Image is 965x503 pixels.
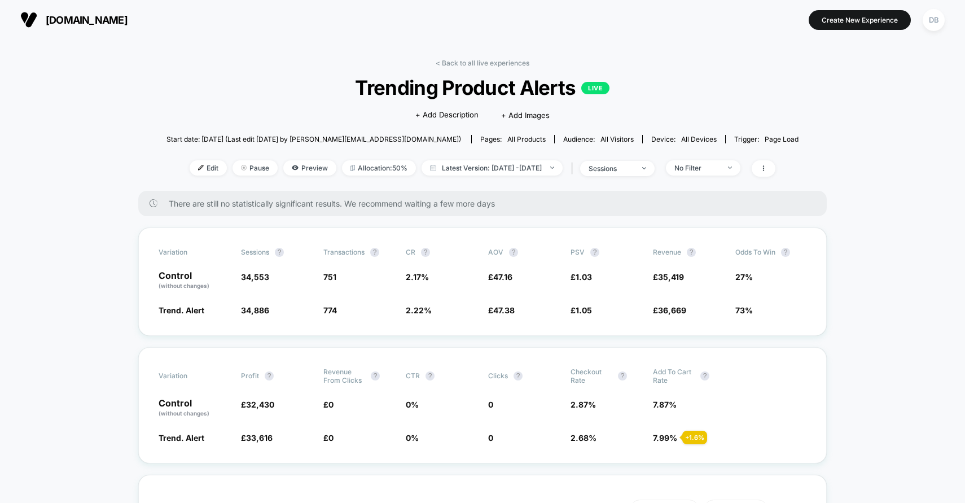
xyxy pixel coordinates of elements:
[415,110,479,121] span: + Add Description
[421,248,430,257] button: ?
[653,400,677,409] span: 7.87 %
[241,248,269,256] span: Sessions
[589,164,634,173] div: sessions
[509,248,518,257] button: ?
[507,135,546,143] span: all products
[658,305,686,315] span: 36,669
[198,165,204,170] img: edit
[159,248,221,257] span: Variation
[488,248,503,256] span: AOV
[735,272,753,282] span: 27%
[653,272,684,282] span: £
[328,433,334,443] span: 0
[426,371,435,380] button: ?
[430,165,436,170] img: calendar
[169,199,804,208] span: There are still no statistically significant results. We recommend waiting a few more days
[618,371,627,380] button: ?
[406,272,429,282] span: 2.17 %
[576,305,592,315] span: 1.05
[406,433,419,443] span: 0 %
[20,11,37,28] img: Visually logo
[687,248,696,257] button: ?
[241,305,269,315] span: 34,886
[919,8,948,32] button: DB
[563,135,634,143] div: Audience:
[246,433,273,443] span: 33,616
[17,11,131,29] button: [DOMAIN_NAME]
[190,160,227,176] span: Edit
[370,248,379,257] button: ?
[700,371,709,380] button: ?
[674,164,720,172] div: No Filter
[241,433,273,443] span: £
[246,400,274,409] span: 32,430
[550,167,554,169] img: end
[571,305,592,315] span: £
[681,135,717,143] span: all devices
[728,167,732,169] img: end
[735,248,797,257] span: Odds to Win
[600,135,634,143] span: All Visitors
[159,433,204,443] span: Trend. Alert
[323,400,334,409] span: £
[488,305,515,315] span: £
[658,272,684,282] span: 35,419
[198,76,767,99] span: Trending Product Alerts
[923,9,945,31] div: DB
[501,111,550,120] span: + Add Images
[488,371,508,380] span: Clicks
[342,160,416,176] span: Allocation: 50%
[642,135,725,143] span: Device:
[265,371,274,380] button: ?
[571,248,585,256] span: PSV
[159,399,230,418] p: Control
[275,248,284,257] button: ?
[514,371,523,380] button: ?
[159,410,209,417] span: (without changes)
[406,305,432,315] span: 2.22 %
[159,305,204,315] span: Trend. Alert
[653,433,677,443] span: 7.99 %
[571,433,596,443] span: 2.68 %
[590,248,599,257] button: ?
[46,14,128,26] span: [DOMAIN_NAME]
[406,400,419,409] span: 0 %
[406,371,420,380] span: CTR
[653,305,686,315] span: £
[436,59,529,67] a: < Back to all live experiences
[571,368,612,384] span: Checkout Rate
[283,160,336,176] span: Preview
[159,368,221,384] span: Variation
[166,135,461,143] span: Start date: [DATE] (Last edit [DATE] by [PERSON_NAME][EMAIL_ADDRESS][DOMAIN_NAME])
[734,135,799,143] div: Trigger:
[568,160,580,177] span: |
[159,282,209,289] span: (without changes)
[422,160,563,176] span: Latest Version: [DATE] - [DATE]
[323,368,365,384] span: Revenue From Clicks
[571,272,592,282] span: £
[488,433,493,443] span: 0
[323,272,336,282] span: 751
[241,400,274,409] span: £
[576,272,592,282] span: 1.03
[682,431,707,444] div: + 1.6 %
[488,272,512,282] span: £
[493,305,515,315] span: 47.38
[781,248,790,257] button: ?
[323,433,334,443] span: £
[159,271,230,290] p: Control
[735,305,753,315] span: 73%
[406,248,415,256] span: CR
[642,167,646,169] img: end
[571,400,596,409] span: 2.87 %
[241,165,247,170] img: end
[480,135,546,143] div: Pages:
[581,82,609,94] p: LIVE
[809,10,911,30] button: Create New Experience
[765,135,799,143] span: Page Load
[350,165,355,171] img: rebalance
[488,400,493,409] span: 0
[653,248,681,256] span: Revenue
[241,371,259,380] span: Profit
[493,272,512,282] span: 47.16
